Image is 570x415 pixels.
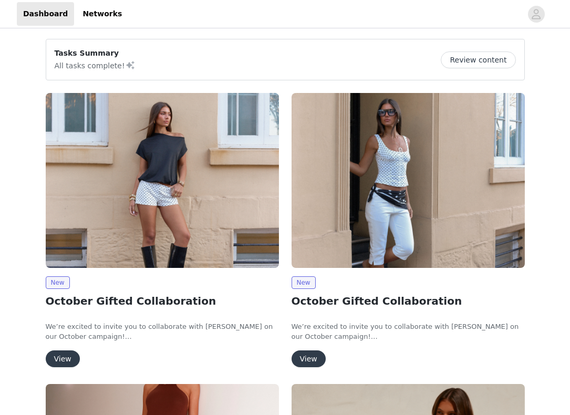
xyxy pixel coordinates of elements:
[46,355,80,363] a: View
[292,321,525,342] p: We’re excited to invite you to collaborate with [PERSON_NAME] on our October campaign!
[292,355,326,363] a: View
[292,276,316,289] span: New
[55,48,136,59] p: Tasks Summary
[46,276,70,289] span: New
[46,350,80,367] button: View
[17,2,74,26] a: Dashboard
[46,93,279,268] img: Peppermayo AUS
[76,2,128,26] a: Networks
[55,59,136,71] p: All tasks complete!
[46,321,279,342] p: We’re excited to invite you to collaborate with [PERSON_NAME] on our October campaign!
[292,93,525,268] img: Peppermayo AUS
[46,293,279,309] h2: October Gifted Collaboration
[531,6,541,23] div: avatar
[292,293,525,309] h2: October Gifted Collaboration
[292,350,326,367] button: View
[441,51,515,68] button: Review content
